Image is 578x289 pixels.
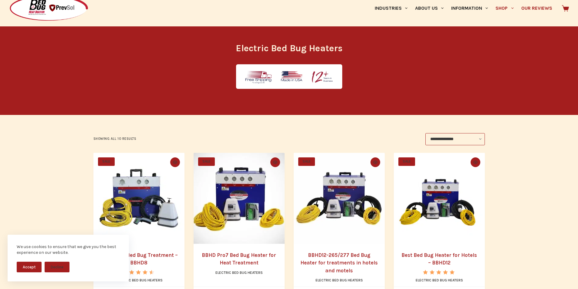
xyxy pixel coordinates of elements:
[270,157,280,167] button: Quick view toggle
[5,2,23,21] button: Open LiveChat chat widget
[170,157,180,167] button: Quick view toggle
[123,270,155,274] div: Rated 4.50 out of 5
[115,278,163,282] a: Electric Bed Bug Heaters
[423,270,455,288] span: Rated out of 5
[215,271,263,275] a: Electric Bed Bug Heaters
[17,244,120,256] div: We use cookies to ensure that we give you the best experience on our website.
[17,262,42,272] button: Accept
[423,270,455,274] div: Rated 5.00 out of 5
[93,136,137,142] p: Showing all 10 results
[175,42,403,55] h1: Electric Bed Bug Heaters
[300,252,378,274] a: BBHD12-265/277 Bed Bug Heater for treatments in hotels and motels
[471,157,480,167] button: Quick view toggle
[294,153,385,244] a: BBHD12-265/277 Bed Bug Heater for treatments in hotels and motels
[416,278,463,282] a: Electric Bed Bug Heaters
[394,153,485,244] a: Best Bed Bug Heater for Hotels - BBHD12
[370,157,380,167] button: Quick view toggle
[123,270,152,288] span: Rated out of 5
[198,157,215,166] span: SALE
[194,153,285,244] a: BBHD Pro7 Bed Bug Heater for Heat Treatment
[425,133,485,145] select: Shop order
[45,262,69,272] button: Decline
[401,252,477,266] a: Best Bed Bug Heater for Hotels – BBHD12
[202,252,276,266] a: BBHD Pro7 Bed Bug Heater for Heat Treatment
[93,153,184,244] a: Heater for Bed Bug Treatment - BBHD8
[98,157,115,166] span: SALE
[298,157,315,166] span: SALE
[398,157,415,166] span: SALE
[316,278,363,282] a: Electric Bed Bug Heaters
[100,252,178,266] a: Heater for Bed Bug Treatment – BBHD8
